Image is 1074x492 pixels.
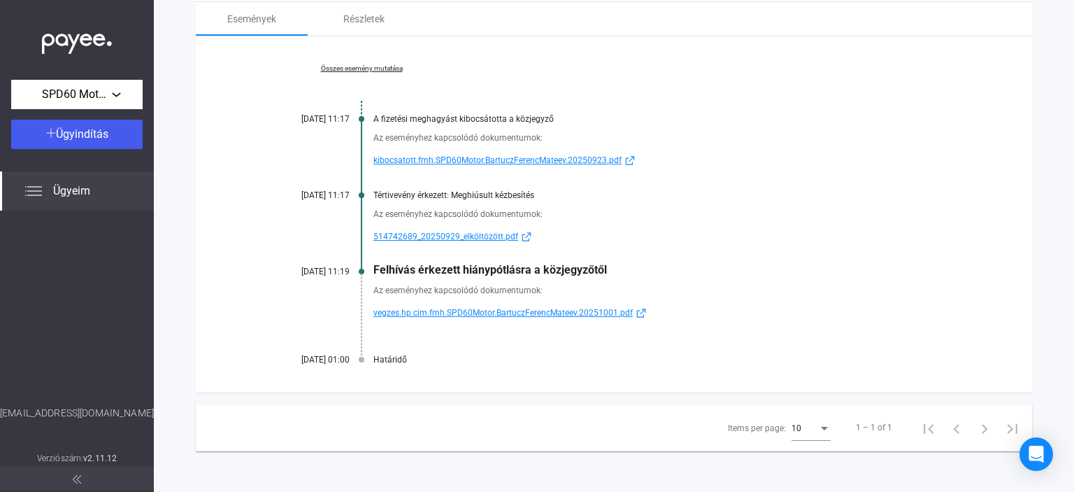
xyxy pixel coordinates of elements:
div: [DATE] 11:17 [266,114,350,124]
div: [DATE] 01:00 [266,355,350,365]
div: Részletek [343,10,385,27]
img: white-payee-white-dot.svg [42,26,112,55]
button: Previous page [943,414,971,442]
a: kibocsatott.fmh.SPD60Motor.BartuczFerencMateev.20250923.pdfexternal-link-blue [373,152,962,169]
div: Felhívás érkezett hiánypótlásra a közjegyzőtől [373,263,962,276]
div: [DATE] 11:19 [266,267,350,276]
img: list.svg [25,183,42,199]
div: Items per page: [728,420,786,437]
span: 514742689_20250929_elköltözött.pdf [373,228,518,245]
img: external-link-blue [633,308,650,318]
button: Ügyindítás [11,120,143,149]
img: arrow-double-left-grey.svg [73,475,81,484]
span: kibocsatott.fmh.SPD60Motor.BartuczFerencMateev.20250923.pdf [373,152,622,169]
img: external-link-blue [518,232,535,242]
img: plus-white.svg [46,128,56,138]
span: SPD60 Motor Kft. [42,86,112,103]
button: Next page [971,414,998,442]
div: Az eseményhez kapcsolódó dokumentumok: [373,283,962,297]
strong: v2.11.12 [83,454,117,463]
div: Határidő [373,355,962,365]
button: First page [915,414,943,442]
span: 10 [792,423,801,433]
a: Összes esemény mutatása [266,64,457,73]
div: 1 – 1 of 1 [856,419,892,436]
div: Open Intercom Messenger [1019,437,1053,471]
img: external-link-blue [622,155,638,166]
span: Ügyindítás [56,127,108,141]
div: Az eseményhez kapcsolódó dokumentumok: [373,207,962,221]
div: A fizetési meghagyást kibocsátotta a közjegyző [373,114,962,124]
button: SPD60 Motor Kft. [11,80,143,109]
span: vegzes.hp.cim.fmh.SPD60Motor.BartuczFerencMateev.20251001.pdf [373,304,633,321]
div: Tértivevény érkezett: Meghiúsult kézbesítés [373,190,962,200]
a: 514742689_20250929_elköltözött.pdfexternal-link-blue [373,228,962,245]
span: Ügyeim [53,183,90,199]
div: Események [227,10,276,27]
mat-select: Items per page: [792,419,831,436]
div: Az eseményhez kapcsolódó dokumentumok: [373,131,962,145]
a: vegzes.hp.cim.fmh.SPD60Motor.BartuczFerencMateev.20251001.pdfexternal-link-blue [373,304,962,321]
button: Last page [998,414,1026,442]
div: [DATE] 11:17 [266,190,350,200]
